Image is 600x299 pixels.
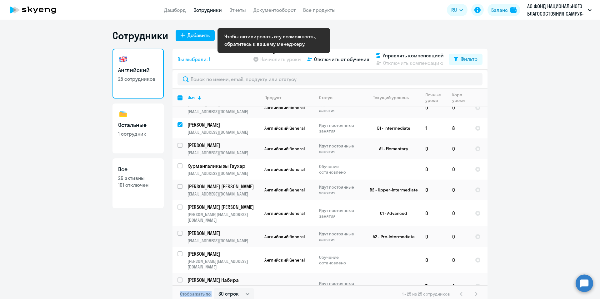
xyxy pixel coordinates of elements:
img: others [118,109,128,119]
a: Все продукты [303,7,336,13]
div: Имя [187,95,259,100]
td: 1 [420,118,447,138]
p: Обучение остановлено [319,254,362,266]
p: Обучение остановлено [319,164,362,175]
p: [PERSON_NAME] [PERSON_NAME] [187,183,258,190]
td: 0 [420,138,447,159]
p: [EMAIL_ADDRESS][DOMAIN_NAME] [187,109,259,114]
td: 0 [447,180,470,200]
p: 26 активны [118,175,158,181]
span: RU [451,6,457,14]
td: A1 - Elementary [362,138,420,159]
p: Идут постоянные занятия [319,281,362,292]
div: Корп. уроки [452,92,470,103]
span: Английский General [264,257,305,263]
span: Вы выбрали: 1 [177,55,210,63]
td: 0 [447,97,470,118]
span: Английский General [264,105,305,110]
td: 0 [447,226,470,247]
td: 0 [447,200,470,226]
div: Статус [319,95,362,100]
p: [PERSON_NAME] [187,121,258,128]
div: Личные уроки [425,92,447,103]
p: Идут постоянные занятия [319,184,362,195]
td: 0 [420,159,447,180]
td: 0 [420,97,447,118]
p: Идут постоянные занятия [319,143,362,154]
a: Сотрудники [193,7,222,13]
span: Английский General [264,146,305,152]
div: Статус [319,95,332,100]
a: [PERSON_NAME] [PERSON_NAME] [187,183,259,190]
button: RU [447,4,467,16]
span: Английский General [264,187,305,193]
p: Идут постоянные занятия [319,123,362,134]
p: 101 отключен [118,181,158,188]
p: 25 сотрудников [118,75,158,82]
td: 0 [420,180,447,200]
p: [EMAIL_ADDRESS][DOMAIN_NAME] [187,238,259,244]
input: Поиск по имени, email, продукту или статусу [177,73,482,85]
td: B1 - Intermediate [362,118,420,138]
a: Курмангаликызы Гаухар [187,162,259,169]
a: [PERSON_NAME] [187,250,259,257]
a: [PERSON_NAME] Набира [187,277,259,283]
p: [PERSON_NAME][EMAIL_ADDRESS][DOMAIN_NAME] [187,258,259,270]
td: 0 [447,159,470,180]
p: [EMAIL_ADDRESS][DOMAIN_NAME] [187,129,259,135]
span: Отображать по: [180,291,212,297]
span: Отключить от обучения [314,55,369,63]
div: Продукт [264,95,314,100]
div: Фильтр [461,55,477,63]
p: Идут постоянные занятия [319,231,362,242]
p: Идут постоянные занятия [319,208,362,219]
a: [PERSON_NAME] [187,230,259,237]
p: [PERSON_NAME] [187,230,258,237]
div: Имя [187,95,196,100]
a: [PERSON_NAME] [187,121,259,128]
td: 0 [420,226,447,247]
p: [EMAIL_ADDRESS][DOMAIN_NAME] [187,171,259,176]
a: [PERSON_NAME] [187,142,259,149]
span: Английский General [264,210,305,216]
button: Фильтр [449,54,482,65]
a: [PERSON_NAME] [PERSON_NAME] [187,204,259,210]
p: [PERSON_NAME] [187,250,258,257]
td: 0 [447,247,470,273]
p: [PERSON_NAME] Набира [187,277,258,283]
img: balance [510,7,517,13]
span: Английский General [264,125,305,131]
h3: Все [118,165,158,173]
div: Корп. уроки [452,92,466,103]
td: C1 - Advanced [362,200,420,226]
button: Добавить [176,30,215,41]
img: english [118,54,128,64]
div: Добавить [187,31,210,39]
p: Курмангаликызы Гаухар [187,162,258,169]
p: АО ФОНД НАЦИОНАЛЬНОГО БЛАГОСОСТОЯНИЯ САМРУК-КАЗЫНА, #8749 [527,2,585,17]
a: Английский25 сотрудников [112,49,164,99]
button: АО ФОНД НАЦИОНАЛЬНОГО БЛАГОСОСТОЯНИЯ САМРУК-КАЗЫНА, #8749 [524,2,595,17]
button: Балансbalance [487,4,520,16]
td: B2 - Upper-Intermediate [362,180,420,200]
div: Текущий уровень [373,95,409,100]
p: [EMAIL_ADDRESS][DOMAIN_NAME] [187,150,259,156]
div: Баланс [491,6,508,14]
div: Продукт [264,95,281,100]
a: Дашборд [164,7,186,13]
td: 0 [447,138,470,159]
a: Остальные1 сотрудник [112,104,164,153]
div: Чтобы активировать эту возможность, обратитесь к вашему менеджеру. [224,33,323,48]
div: Личные уроки [425,92,443,103]
span: 1 - 25 из 25 сотрудников [402,291,450,297]
span: Английский General [264,234,305,239]
p: Идут постоянные занятия [319,102,362,113]
p: [EMAIL_ADDRESS][PERSON_NAME][DOMAIN_NAME] [187,285,259,296]
td: 0 [420,247,447,273]
h1: Сотрудники [112,29,168,42]
h3: Остальные [118,121,158,129]
p: [EMAIL_ADDRESS][DOMAIN_NAME] [187,191,259,197]
span: Английский General [264,283,305,289]
h3: Английский [118,66,158,74]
